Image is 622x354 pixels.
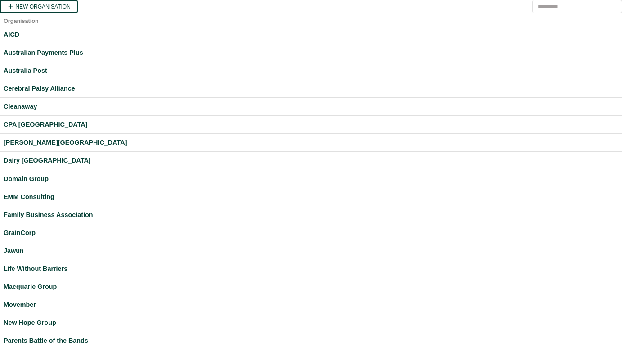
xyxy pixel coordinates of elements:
a: CPA [GEOGRAPHIC_DATA] [4,119,618,130]
a: [PERSON_NAME][GEOGRAPHIC_DATA] [4,137,618,148]
a: GrainCorp [4,228,618,238]
a: Macquarie Group [4,282,618,292]
a: Domain Group [4,174,618,184]
a: Dairy [GEOGRAPHIC_DATA] [4,155,618,166]
a: Australia Post [4,66,618,76]
a: Life Without Barriers [4,264,618,274]
a: Parents Battle of the Bands [4,336,618,346]
a: Jawun [4,246,618,256]
a: Australian Payments Plus [4,48,618,58]
a: Cleanaway [4,102,618,112]
a: EMM Consulting [4,192,618,202]
a: Movember [4,300,618,310]
a: AICD [4,30,618,40]
a: Cerebral Palsy Alliance [4,84,618,94]
a: New Hope Group [4,318,618,328]
a: Family Business Association [4,210,618,220]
